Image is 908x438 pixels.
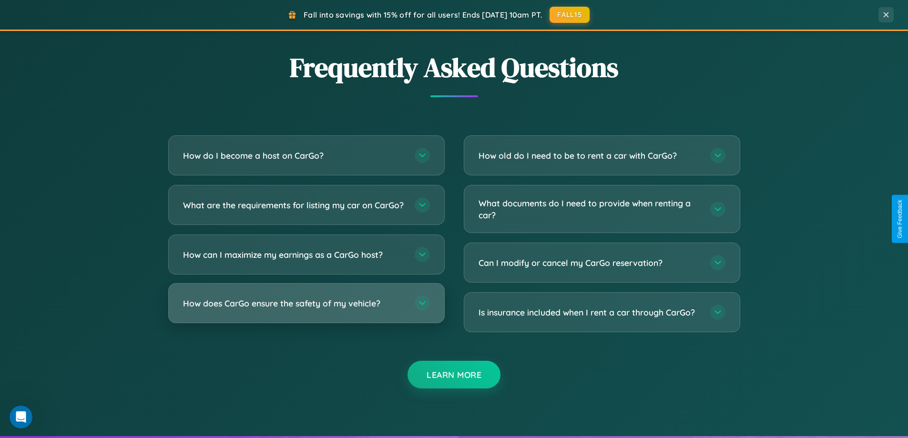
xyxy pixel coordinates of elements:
[183,249,405,261] h3: How can I maximize my earnings as a CarGo host?
[183,150,405,162] h3: How do I become a host on CarGo?
[10,406,32,428] iframe: Intercom live chat
[550,7,590,23] button: FALL15
[479,150,701,162] h3: How old do I need to be to rent a car with CarGo?
[408,361,500,388] button: Learn More
[479,197,701,221] h3: What documents do I need to provide when renting a car?
[168,49,740,86] h2: Frequently Asked Questions
[479,257,701,269] h3: Can I modify or cancel my CarGo reservation?
[183,199,405,211] h3: What are the requirements for listing my car on CarGo?
[479,306,701,318] h3: Is insurance included when I rent a car through CarGo?
[183,297,405,309] h3: How does CarGo ensure the safety of my vehicle?
[897,200,903,238] div: Give Feedback
[304,10,542,20] span: Fall into savings with 15% off for all users! Ends [DATE] 10am PT.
